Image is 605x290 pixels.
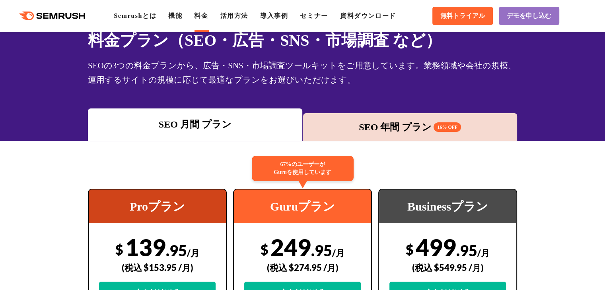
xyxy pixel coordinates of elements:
[499,7,559,25] a: デモを申し込む
[168,12,182,19] a: 機能
[440,12,485,20] span: 無料トライアル
[340,12,396,19] a: 資料ダウンロード
[88,58,517,87] div: SEOの3つの料金プランから、広告・SNS・市場調査ツールキットをご用意しています。業務領域や会社の規模、運用するサイトの規模に応じて最適なプランをお選びいただけます。
[456,241,477,259] span: .95
[307,120,514,134] div: SEO 年間 プラン
[406,241,414,257] span: $
[89,189,226,223] div: Proプラン
[88,29,517,52] h1: 料金プラン（SEO・広告・SNS・市場調査 など）
[244,253,361,282] div: (税込 $274.95 /月)
[234,189,371,223] div: Guruプラン
[252,156,354,181] div: 67%のユーザーが Guruを使用しています
[434,122,461,132] span: 16% OFF
[187,247,199,258] span: /月
[261,241,268,257] span: $
[507,12,551,20] span: デモを申し込む
[166,241,187,259] span: .95
[389,253,506,282] div: (税込 $549.95 /月)
[115,241,123,257] span: $
[220,12,248,19] a: 活用方法
[194,12,208,19] a: 料金
[92,117,298,131] div: SEO 月間 プラン
[99,253,216,282] div: (税込 $153.95 /月)
[300,12,328,19] a: セミナー
[432,7,493,25] a: 無料トライアル
[311,241,332,259] span: .95
[477,247,490,258] span: /月
[260,12,288,19] a: 導入事例
[379,189,516,223] div: Businessプラン
[332,247,344,258] span: /月
[114,12,156,19] a: Semrushとは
